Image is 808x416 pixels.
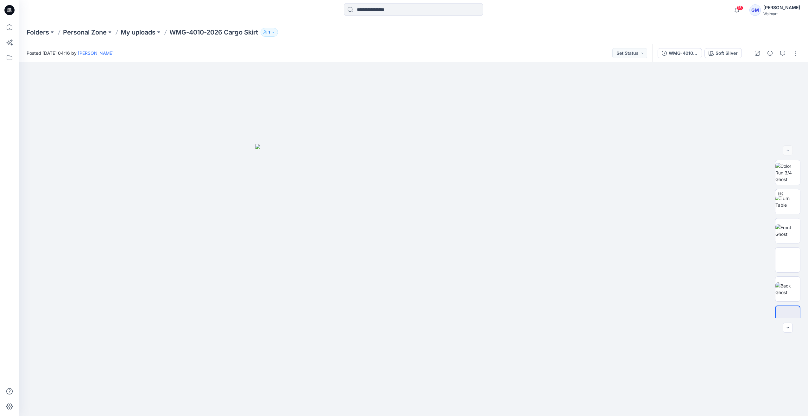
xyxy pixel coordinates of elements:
a: [PERSON_NAME] [78,50,114,56]
div: WMG-4010-2026 Cargo Skirt_Full Colorway [669,50,698,57]
div: [PERSON_NAME] [763,4,800,11]
button: Details [765,48,775,58]
a: Personal Zone [63,28,107,37]
img: Front Ghost [775,224,800,237]
img: Color Run 3/4 Ghost [775,163,800,183]
div: Walmart [763,11,800,16]
a: My uploads [121,28,155,37]
img: Back Ghost [775,282,800,296]
button: WMG-4010-2026 Cargo Skirt_Full Colorway [658,48,702,58]
button: Soft Silver [704,48,742,58]
div: GM [749,4,761,16]
span: Posted [DATE] 04:16 by [27,50,114,56]
span: 15 [736,5,743,10]
button: 1 [261,28,278,37]
p: 1 [268,29,270,36]
div: Soft Silver [716,50,738,57]
img: Turn Table [775,195,800,208]
img: eyJhbGciOiJIUzI1NiIsImtpZCI6IjAiLCJzbHQiOiJzZXMiLCJ0eXAiOiJKV1QifQ.eyJkYXRhIjp7InR5cGUiOiJzdG9yYW... [255,144,572,416]
p: WMG-4010-2026 Cargo Skirt [169,28,258,37]
a: Folders [27,28,49,37]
